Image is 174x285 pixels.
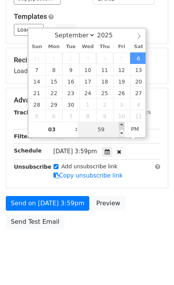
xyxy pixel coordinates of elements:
[14,96,160,104] h5: Advanced
[79,52,96,64] span: September 3, 2025
[62,75,79,87] span: September 16, 2025
[62,64,79,75] span: September 9, 2025
[55,24,75,36] button: Save
[28,87,45,99] span: September 21, 2025
[28,44,45,49] span: Sun
[124,121,146,137] span: Click to toggle
[45,52,62,64] span: September 1, 2025
[75,121,78,137] span: :
[45,110,62,122] span: October 6, 2025
[54,172,123,179] a: Copy unsubscribe link
[113,75,130,87] span: September 19, 2025
[130,110,147,122] span: October 11, 2025
[79,87,96,99] span: September 24, 2025
[14,133,33,139] strong: Filters
[62,87,79,99] span: September 23, 2025
[14,24,43,36] a: Load...
[91,196,125,211] a: Preview
[14,12,47,20] a: Templates
[79,44,96,49] span: Wed
[28,75,45,87] span: September 14, 2025
[54,148,97,155] span: [DATE] 3:59pm
[113,99,130,110] span: October 3, 2025
[62,44,79,49] span: Tue
[113,110,130,122] span: October 10, 2025
[79,64,96,75] span: September 10, 2025
[45,44,62,49] span: Mon
[96,87,113,99] span: September 25, 2025
[62,110,79,122] span: October 7, 2025
[78,122,125,137] input: Minute
[28,52,45,64] span: August 31, 2025
[45,75,62,87] span: September 15, 2025
[45,99,62,110] span: September 29, 2025
[6,196,89,211] a: Send on [DATE] 3:59pm
[79,99,96,110] span: October 1, 2025
[120,108,151,116] label: UTM Codes
[28,122,75,137] input: Hour
[96,52,113,64] span: September 4, 2025
[96,44,113,49] span: Thu
[130,44,147,49] span: Sat
[79,110,96,122] span: October 8, 2025
[14,109,40,116] strong: Tracking
[130,52,147,64] span: September 6, 2025
[96,110,113,122] span: October 9, 2025
[45,64,62,75] span: September 8, 2025
[14,56,160,64] h5: Recipients
[28,99,45,110] span: September 28, 2025
[130,87,147,99] span: September 27, 2025
[96,75,113,87] span: September 18, 2025
[62,163,118,171] label: Add unsubscribe link
[14,56,160,76] div: Loading...
[14,164,52,170] strong: Unsubscribe
[6,215,64,229] a: Send Test Email
[96,99,113,110] span: October 2, 2025
[113,64,130,75] span: September 12, 2025
[28,110,45,122] span: October 5, 2025
[62,52,79,64] span: September 2, 2025
[113,52,130,64] span: September 5, 2025
[96,64,113,75] span: September 11, 2025
[113,44,130,49] span: Fri
[14,148,42,154] strong: Schedule
[28,64,45,75] span: September 7, 2025
[95,32,123,39] input: Year
[45,87,62,99] span: September 22, 2025
[130,99,147,110] span: October 4, 2025
[136,248,174,285] iframe: Chat Widget
[79,75,96,87] span: September 17, 2025
[62,99,79,110] span: September 30, 2025
[130,64,147,75] span: September 13, 2025
[130,75,147,87] span: September 20, 2025
[113,87,130,99] span: September 26, 2025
